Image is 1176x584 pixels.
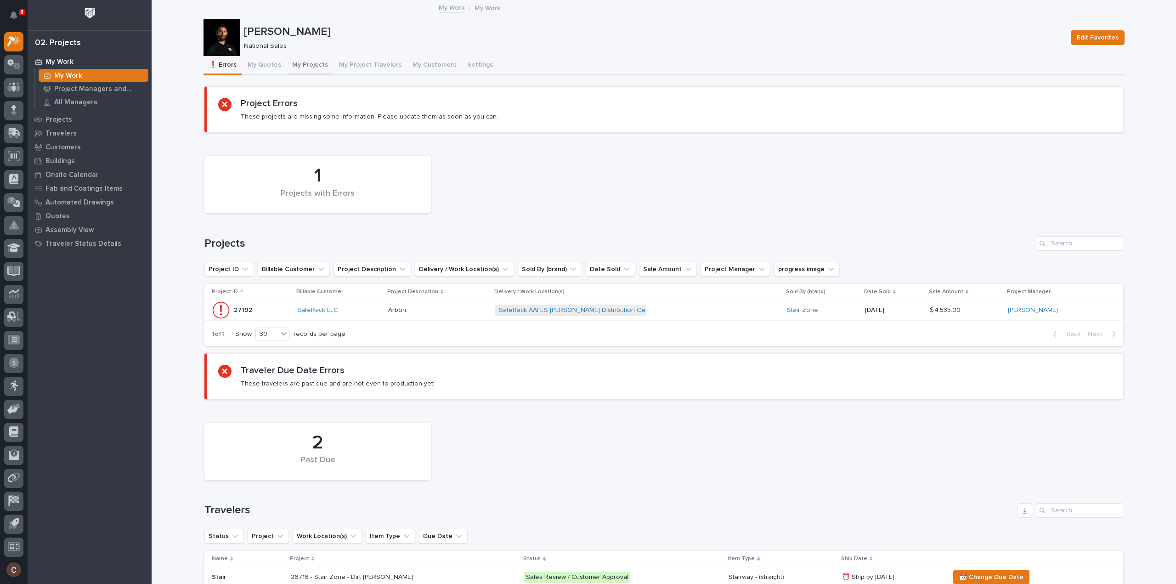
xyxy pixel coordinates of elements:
input: Search [1036,503,1123,518]
button: Project Manager [701,262,770,277]
span: Back [1061,330,1080,338]
span: Next [1088,330,1108,338]
p: Buildings [45,157,75,165]
p: My Work [54,72,82,80]
div: Projects with Errors [220,189,415,208]
button: My Project Travelers [334,56,407,75]
p: Traveler Status Details [45,240,121,248]
div: 30 [256,329,278,339]
button: Project Description [334,262,411,277]
button: My Customers [407,56,462,75]
a: SafeRack AAFES [PERSON_NAME] Distribution Center [499,306,657,314]
p: Stair [212,573,283,581]
p: Ship Date [841,554,867,564]
p: 1 of 1 [204,323,232,346]
p: Onsite Calendar [45,171,99,179]
h1: Travelers [204,504,1014,517]
button: Sale Amount [639,262,697,277]
h2: Project Errors [241,98,298,109]
button: My Projects [287,56,334,75]
input: Search [1036,236,1123,251]
button: Due Date [419,529,468,544]
p: Status [523,554,541,564]
p: Project Description [387,287,438,297]
button: Date Sold [586,262,635,277]
p: Arbon [388,305,408,314]
p: These projects are missing some information. Please update them as soon as you can. [241,113,498,121]
p: Name [212,554,228,564]
button: Back [1046,330,1084,338]
button: Billable Customer [258,262,330,277]
button: Item Type [366,529,415,544]
tr: 2719227192 SafeRack LLC ArbonArbon SafeRack AAFES [PERSON_NAME] Distribution Center Stair Zone [D... [204,300,1123,321]
a: Quotes [28,209,152,223]
p: records per page [294,330,345,338]
div: 2 [220,431,415,454]
a: Fab and Coatings Items [28,181,152,195]
p: ⏰ Ship by [DATE] [842,573,942,581]
p: [DATE] [865,306,922,314]
a: My Work [35,69,152,82]
p: Automated Drawings [45,198,114,207]
a: SafeRack LLC [297,306,338,314]
p: 26716 - Stair Zone - Dirt [PERSON_NAME] [291,573,452,581]
button: users-avatar [4,560,23,579]
p: Customers [45,143,81,152]
p: Projects [45,116,72,124]
p: 27192 [234,305,254,314]
button: Settings [462,56,498,75]
p: $ 4,535.00 [930,305,962,314]
p: Assembly View [45,226,94,234]
a: Project Managers and Engineers [35,82,152,95]
p: Project Managers and Engineers [54,85,145,93]
a: My Work [439,2,464,12]
a: Onsite Calendar [28,168,152,181]
p: National Sales [244,42,1060,50]
div: Notifications8 [11,11,23,26]
button: Notifications [4,6,23,25]
button: ❗ Errors [204,56,242,75]
button: Edit Favorites [1071,30,1125,45]
h2: Traveler Due Date Errors [241,365,345,376]
p: Travelers [45,130,77,138]
a: Buildings [28,154,152,168]
button: My Quotes [242,56,287,75]
a: [PERSON_NAME] [1008,306,1058,314]
a: Customers [28,140,152,154]
a: Automated Drawings [28,195,152,209]
button: Next [1084,330,1123,338]
button: Sold By (brand) [518,262,582,277]
p: [PERSON_NAME] [244,25,1063,39]
p: Sale Amount [929,287,963,297]
p: Project ID [212,287,238,297]
p: Project [290,554,309,564]
a: Assembly View [28,223,152,237]
button: Work Location(s) [293,529,362,544]
button: Delivery / Work Location(s) [415,262,514,277]
img: Workspace Logo [81,5,98,22]
p: Date Sold [864,287,891,297]
p: Item Type [728,554,755,564]
p: Billable Customer [296,287,343,297]
p: All Managers [54,98,97,107]
div: Past Due [220,455,415,475]
p: Show [235,330,252,338]
p: Fab and Coatings Items [45,185,123,193]
p: Stairway - (straight) [729,573,835,581]
h1: Projects [204,237,1032,250]
p: My Work [475,2,500,12]
a: Stair Zone [787,306,818,314]
span: Edit Favorites [1077,32,1119,43]
a: Traveler Status Details [28,237,152,250]
a: My Work [28,55,152,68]
a: Travelers [28,126,152,140]
span: 📆 Change Due Date [959,572,1023,583]
button: Status [204,529,244,544]
button: Project ID [204,262,254,277]
a: All Managers [35,96,152,108]
button: progress image [774,262,840,277]
p: Delivery / Work Location(s) [494,287,565,297]
p: Quotes [45,212,70,221]
p: Sold By (brand) [786,287,825,297]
